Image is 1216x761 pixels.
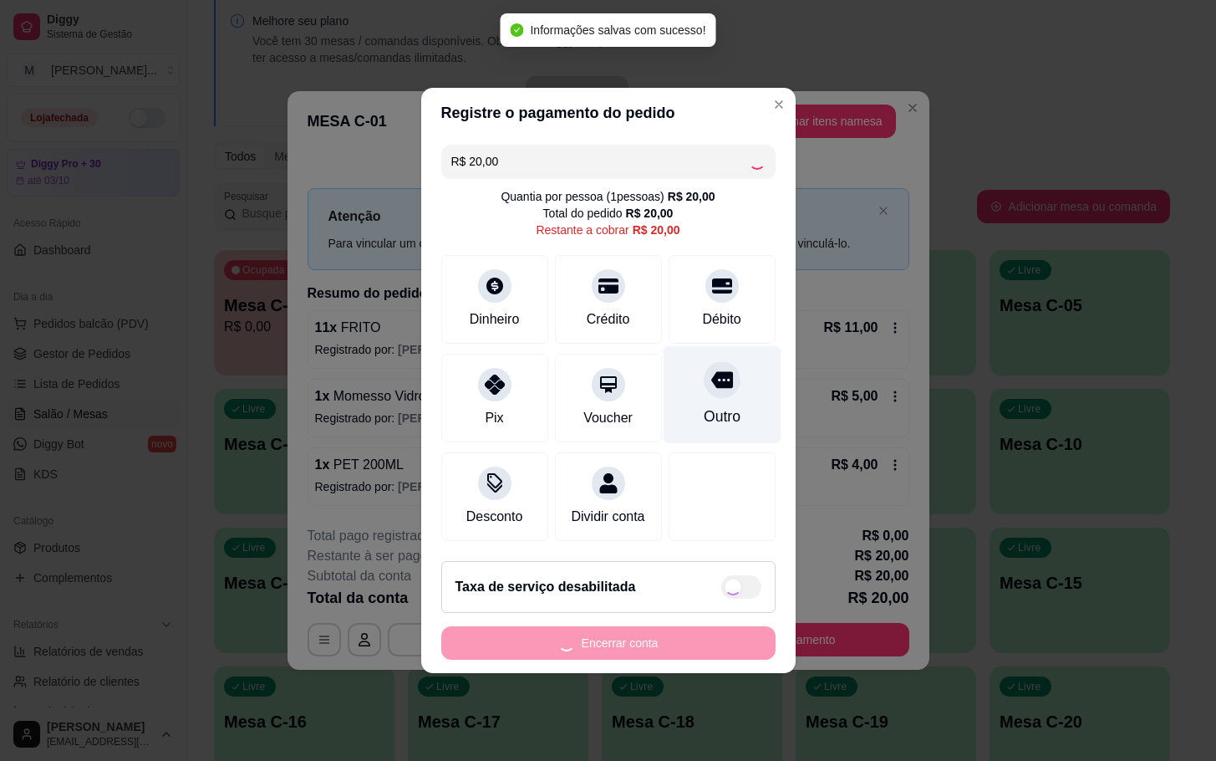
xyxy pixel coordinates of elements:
[583,408,633,428] div: Voucher
[470,309,520,329] div: Dinheiro
[510,23,523,37] span: check-circle
[626,205,674,222] div: R$ 20,00
[466,507,523,527] div: Desconto
[633,222,680,238] div: R$ 20,00
[455,577,636,597] h2: Taxa de serviço desabilitada
[543,205,674,222] div: Total do pedido
[530,23,705,37] span: Informações salvas com sucesso!
[702,309,740,329] div: Débito
[485,408,503,428] div: Pix
[451,145,749,178] input: Ex.: hambúrguer de cordeiro
[703,406,740,427] div: Outro
[766,91,792,118] button: Close
[536,222,679,238] div: Restante a cobrar
[501,188,715,205] div: Quantia por pessoa ( 1 pessoas)
[571,507,644,527] div: Dividir conta
[668,188,715,205] div: R$ 20,00
[421,88,796,138] header: Registre o pagamento do pedido
[587,309,630,329] div: Crédito
[749,153,766,170] div: Loading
